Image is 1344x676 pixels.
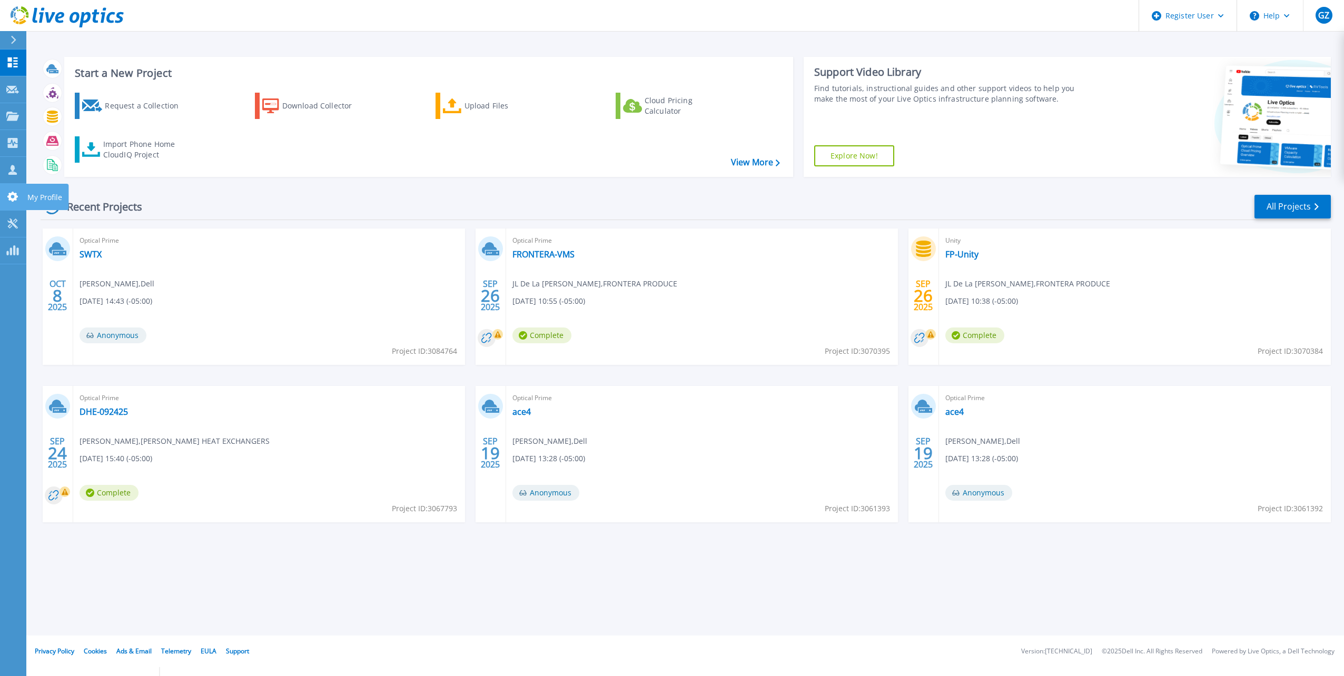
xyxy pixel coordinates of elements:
[80,406,128,417] a: DHE-092425
[103,139,185,160] div: Import Phone Home CloudIQ Project
[945,249,979,260] a: FP-Unity
[1258,503,1323,514] span: Project ID: 3061392
[512,295,585,307] span: [DATE] 10:55 (-05:00)
[814,65,1086,79] div: Support Video Library
[913,276,933,315] div: SEP 2025
[913,434,933,472] div: SEP 2025
[825,345,890,357] span: Project ID: 3070395
[945,453,1018,464] span: [DATE] 13:28 (-05:00)
[1021,648,1092,655] li: Version: [TECHNICAL_ID]
[512,278,677,290] span: JL De La [PERSON_NAME] , FRONTERA PRODUCE
[80,278,154,290] span: [PERSON_NAME] , Dell
[1212,648,1335,655] li: Powered by Live Optics, a Dell Technology
[1258,345,1323,357] span: Project ID: 3070384
[1102,648,1202,655] li: © 2025 Dell Inc. All Rights Reserved
[512,453,585,464] span: [DATE] 13:28 (-05:00)
[84,647,107,655] a: Cookies
[80,485,139,501] span: Complete
[814,83,1086,104] div: Find tutorials, instructional guides and other support videos to help you make the most of your L...
[53,291,62,300] span: 8
[48,449,67,458] span: 24
[80,249,102,260] a: SWTX
[255,93,372,119] a: Download Collector
[480,434,500,472] div: SEP 2025
[616,93,733,119] a: Cloud Pricing Calculator
[80,295,152,307] span: [DATE] 14:43 (-05:00)
[27,184,62,211] p: My Profile
[80,327,146,343] span: Anonymous
[814,145,894,166] a: Explore Now!
[645,95,729,116] div: Cloud Pricing Calculator
[480,276,500,315] div: SEP 2025
[35,647,74,655] a: Privacy Policy
[945,435,1020,447] span: [PERSON_NAME] , Dell
[436,93,553,119] a: Upload Files
[945,295,1018,307] span: [DATE] 10:38 (-05:00)
[512,249,575,260] a: FRONTERA-VMS
[47,434,67,472] div: SEP 2025
[116,647,152,655] a: Ads & Email
[512,435,587,447] span: [PERSON_NAME] , Dell
[80,392,459,404] span: Optical Prime
[945,235,1325,246] span: Unity
[481,291,500,300] span: 26
[392,503,457,514] span: Project ID: 3067793
[481,449,500,458] span: 19
[80,235,459,246] span: Optical Prime
[75,93,192,119] a: Request a Collection
[1318,11,1329,19] span: GZ
[226,647,249,655] a: Support
[282,95,367,116] div: Download Collector
[945,392,1325,404] span: Optical Prime
[47,276,67,315] div: OCT 2025
[161,647,191,655] a: Telemetry
[512,392,892,404] span: Optical Prime
[105,95,189,116] div: Request a Collection
[731,157,780,167] a: View More
[75,67,779,79] h3: Start a New Project
[945,485,1012,501] span: Anonymous
[465,95,549,116] div: Upload Files
[512,406,531,417] a: ace4
[945,406,964,417] a: ace4
[80,435,270,447] span: [PERSON_NAME] , [PERSON_NAME] HEAT EXCHANGERS
[945,327,1004,343] span: Complete
[945,278,1110,290] span: JL De La [PERSON_NAME] , FRONTERA PRODUCE
[41,194,156,220] div: Recent Projects
[1254,195,1331,218] a: All Projects
[80,453,152,464] span: [DATE] 15:40 (-05:00)
[201,647,216,655] a: EULA
[512,235,892,246] span: Optical Prime
[512,327,571,343] span: Complete
[512,485,579,501] span: Anonymous
[914,449,933,458] span: 19
[825,503,890,514] span: Project ID: 3061393
[392,345,457,357] span: Project ID: 3084764
[914,291,933,300] span: 26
